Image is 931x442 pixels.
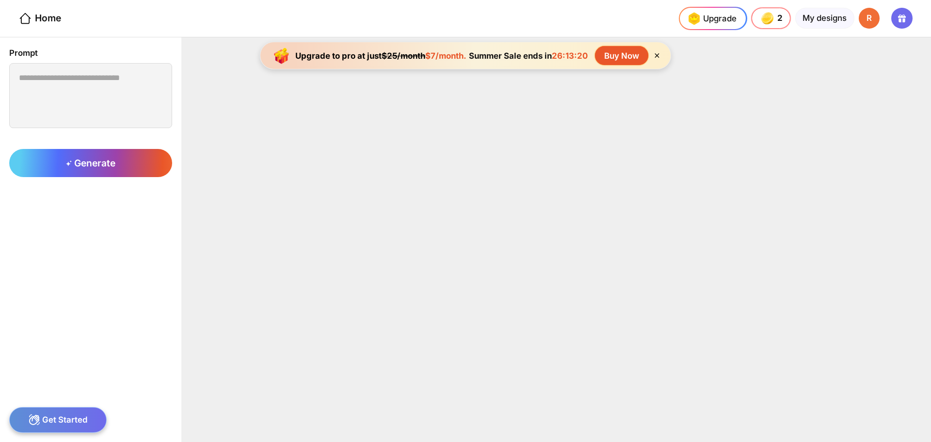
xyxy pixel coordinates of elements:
[685,9,703,28] img: upgrade-nav-btn-icon.gif
[795,8,854,29] div: My designs
[18,12,61,26] div: Home
[270,44,293,67] img: upgrade-banner-new-year-icon.gif
[382,51,425,61] span: $25/month
[685,9,737,28] div: Upgrade
[552,51,588,61] span: 26:13:20
[466,51,590,61] div: Summer Sale ends in
[9,407,107,433] div: Get Started
[425,51,466,61] span: $7/month.
[9,47,172,59] div: Prompt
[595,46,648,65] div: Buy Now
[66,157,115,169] span: Generate
[777,14,784,23] span: 2
[859,8,880,29] div: R
[295,51,466,61] div: Upgrade to pro at just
